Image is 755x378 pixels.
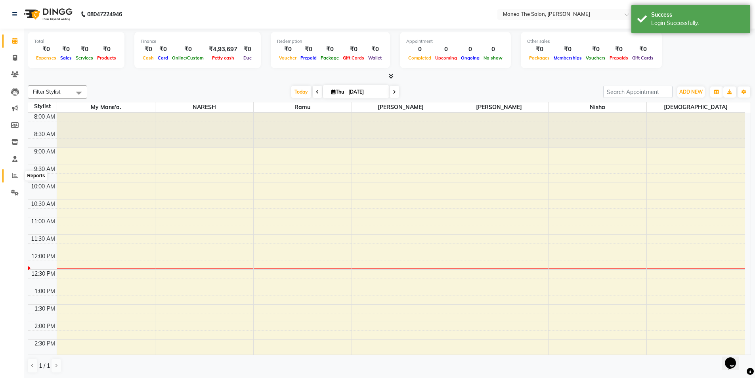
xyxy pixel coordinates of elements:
[482,45,505,54] div: 0
[29,182,57,191] div: 10:00 AM
[210,55,236,61] span: Petty cash
[34,55,58,61] span: Expenses
[630,45,656,54] div: ₹0
[584,55,608,61] span: Vouchers
[630,55,656,61] span: Gift Cards
[74,45,95,54] div: ₹0
[33,340,57,348] div: 2:30 PM
[352,102,450,112] span: [PERSON_NAME]
[20,3,75,25] img: logo
[298,45,319,54] div: ₹0
[549,102,646,112] span: nisha
[527,38,656,45] div: Other sales
[341,55,366,61] span: Gift Cards
[33,287,57,295] div: 1:00 PM
[28,102,57,111] div: Stylist
[346,86,386,98] input: 2025-09-04
[584,45,608,54] div: ₹0
[527,45,552,54] div: ₹0
[647,102,745,112] span: [DEMOGRAPHIC_DATA]
[95,45,118,54] div: ₹0
[141,55,156,61] span: Cash
[57,102,155,112] span: My Mane'a.
[459,55,482,61] span: Ongoing
[34,38,118,45] div: Total
[33,88,61,95] span: Filter Stylist
[155,102,253,112] span: NARESH
[32,148,57,156] div: 9:00 AM
[206,45,241,54] div: ₹4,93,697
[58,55,74,61] span: Sales
[329,89,346,95] span: Thu
[156,55,170,61] span: Card
[406,38,505,45] div: Appointment
[29,217,57,226] div: 11:00 AM
[277,45,298,54] div: ₹0
[677,86,705,98] button: ADD NEW
[406,45,433,54] div: 0
[32,130,57,138] div: 8:30 AM
[156,45,170,54] div: ₹0
[459,45,482,54] div: 0
[450,102,548,112] span: [PERSON_NAME]
[29,200,57,208] div: 10:30 AM
[39,362,50,370] span: 1 / 1
[433,55,459,61] span: Upcoming
[32,165,57,173] div: 9:30 AM
[651,19,744,27] div: Login Successfully.
[29,235,57,243] div: 11:30 AM
[25,171,47,180] div: Reports
[298,55,319,61] span: Prepaid
[608,45,630,54] div: ₹0
[319,55,341,61] span: Package
[170,45,206,54] div: ₹0
[277,55,298,61] span: Voucher
[58,45,74,54] div: ₹0
[277,38,384,45] div: Redemption
[33,322,57,330] div: 2:00 PM
[33,305,57,313] div: 1:30 PM
[433,45,459,54] div: 0
[170,55,206,61] span: Online/Custom
[74,55,95,61] span: Services
[141,38,254,45] div: Finance
[30,252,57,261] div: 12:00 PM
[291,86,311,98] span: Today
[482,55,505,61] span: No show
[651,11,744,19] div: Success
[241,45,254,54] div: ₹0
[608,55,630,61] span: Prepaids
[254,102,352,112] span: Ramu
[552,55,584,61] span: Memberships
[527,55,552,61] span: Packages
[34,45,58,54] div: ₹0
[341,45,366,54] div: ₹0
[87,3,122,25] b: 08047224946
[241,55,254,61] span: Due
[552,45,584,54] div: ₹0
[30,270,57,278] div: 12:30 PM
[141,45,156,54] div: ₹0
[32,113,57,121] div: 8:00 AM
[366,45,384,54] div: ₹0
[603,86,673,98] input: Search Appointment
[95,55,118,61] span: Products
[406,55,433,61] span: Completed
[319,45,341,54] div: ₹0
[679,89,703,95] span: ADD NEW
[366,55,384,61] span: Wallet
[722,346,747,370] iframe: chat widget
